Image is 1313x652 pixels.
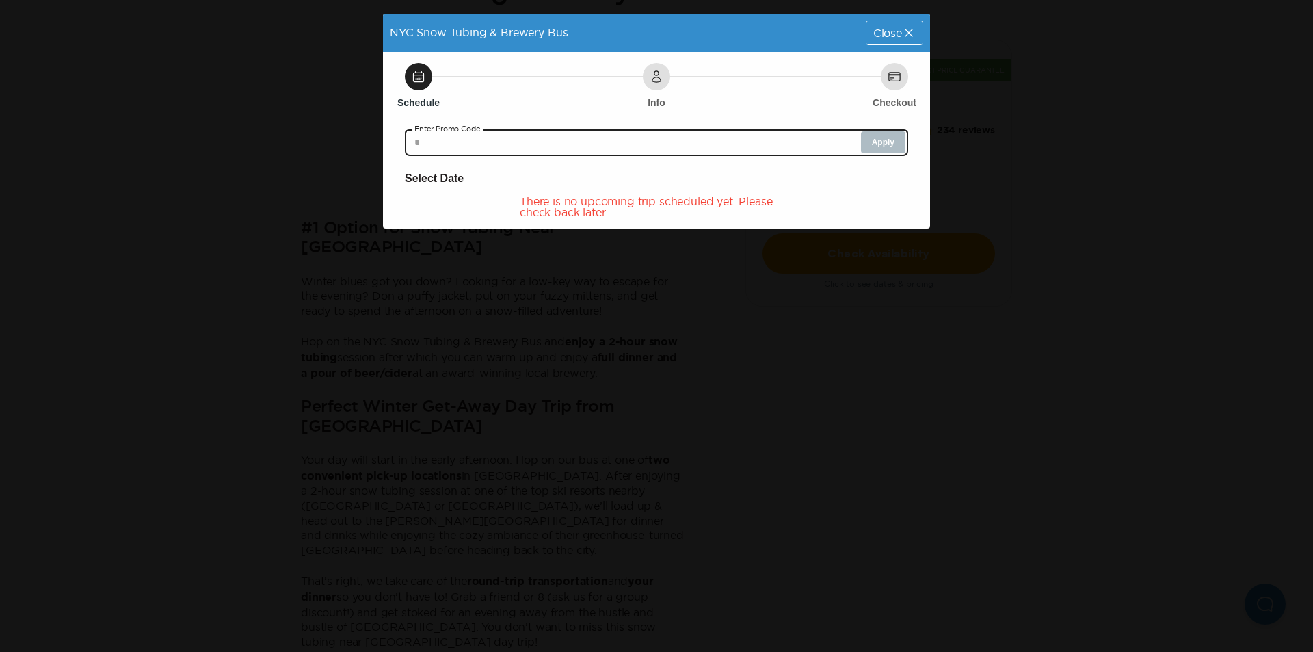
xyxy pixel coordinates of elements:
div: There is no upcoming trip scheduled yet. Please check back later. [520,196,793,218]
h6: Schedule [397,96,440,109]
h6: Select Date [405,170,908,187]
h6: Info [648,96,665,109]
span: NYC Snow Tubing & Brewery Bus [390,26,568,38]
span: Close [873,27,902,38]
h6: Checkout [873,96,916,109]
